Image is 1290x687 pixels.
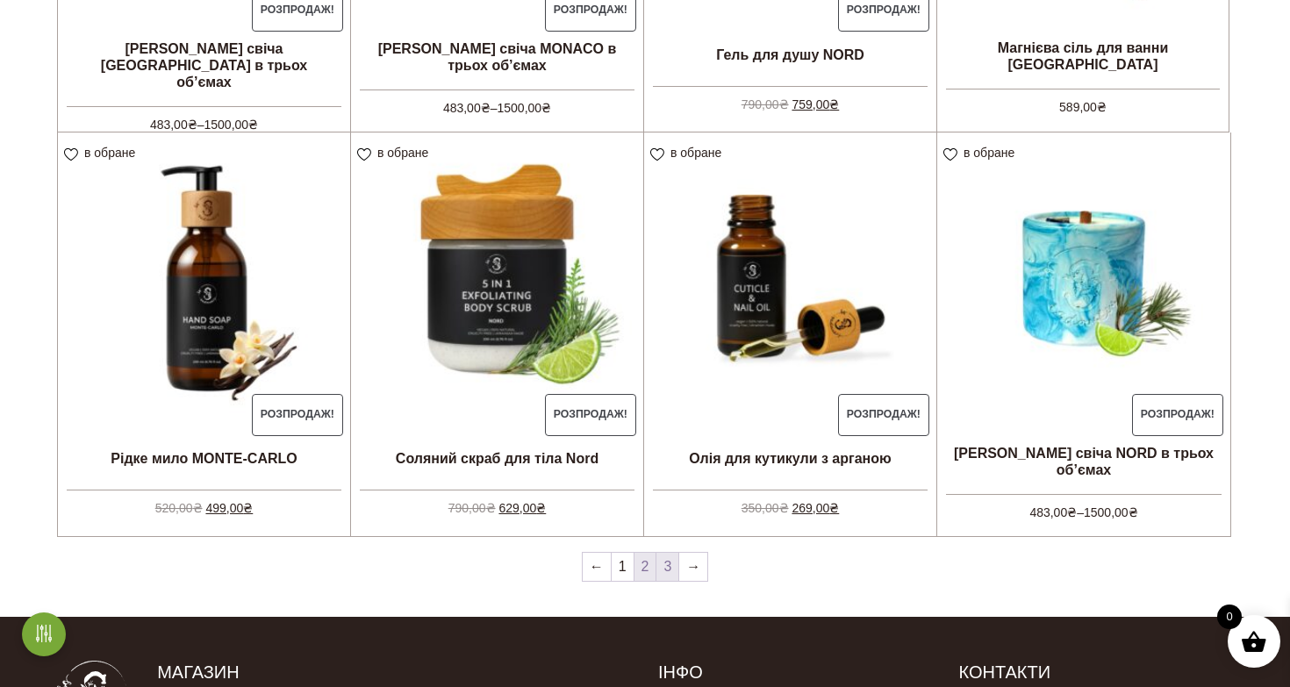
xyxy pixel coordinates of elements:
bdi: 589,00 [1059,100,1107,114]
span: в обране [964,146,1014,160]
a: 1 [612,553,634,581]
bdi: 790,00 [742,97,789,111]
span: 2 [634,553,656,581]
span: ₴ [779,501,789,515]
h2: Гель для душу NORD [644,33,936,77]
span: Розпродаж! [1132,394,1224,436]
span: в обране [670,146,721,160]
bdi: 1500,00 [204,118,259,132]
img: unfavourite.svg [943,148,957,161]
h5: Контакти [958,661,1233,683]
a: ← [583,553,611,581]
bdi: 1500,00 [498,101,552,115]
span: ₴ [541,101,551,115]
h2: [PERSON_NAME] свіча MONACO в трьох об’ємах [351,33,643,81]
a: Розпродаж! [PERSON_NAME] свіча NORD в трьох об’ємах 483,00₴–1500,00₴ [937,132,1230,519]
h2: Рідке мило MONTE-CARLO [58,437,350,481]
span: ₴ [248,118,258,132]
bdi: 483,00 [1029,505,1077,519]
span: Розпродаж! [545,394,637,436]
h5: Інфо [658,661,933,683]
a: Розпродаж! Соляний скраб для тіла Nord [351,132,643,518]
h2: [PERSON_NAME] свіча NORD в трьох об’ємах [937,438,1230,485]
a: в обране [650,146,727,160]
img: unfavourite.svg [64,148,78,161]
a: Розпродаж! Рідке мило MONTE-CARLO [58,132,350,518]
span: ₴ [536,501,546,515]
a: → [679,553,707,581]
span: – [360,89,634,118]
img: unfavourite.svg [650,148,664,161]
span: ₴ [486,501,496,515]
h2: [PERSON_NAME] свіча [GEOGRAPHIC_DATA] в трьох об’ємах [58,33,350,98]
span: ₴ [193,501,203,515]
bdi: 629,00 [498,501,546,515]
a: в обране [943,146,1021,160]
span: 0 [1217,605,1242,629]
span: ₴ [1129,505,1138,519]
bdi: 483,00 [150,118,197,132]
bdi: 520,00 [155,501,203,515]
h2: Олія для кутикули з арганою [644,437,936,481]
span: – [946,494,1222,522]
bdi: 1500,00 [1084,505,1138,519]
span: в обране [377,146,428,160]
a: 3 [656,553,678,581]
h2: Соляний скраб для тіла Nord [351,437,643,481]
a: в обране [357,146,434,160]
span: ₴ [1097,100,1107,114]
bdi: 499,00 [205,501,253,515]
span: ₴ [481,101,491,115]
bdi: 350,00 [742,501,789,515]
img: unfavourite.svg [357,148,371,161]
bdi: 790,00 [448,501,496,515]
bdi: 759,00 [792,97,839,111]
span: ₴ [779,97,789,111]
span: ₴ [1067,505,1077,519]
span: ₴ [243,501,253,515]
bdi: 269,00 [792,501,839,515]
span: ₴ [188,118,197,132]
span: Розпродаж! [252,394,344,436]
h2: Магнієва сіль для ванни [GEOGRAPHIC_DATA] [937,32,1229,80]
a: Розпродаж! Олія для кутикули з арганою [644,132,936,518]
span: ₴ [829,501,839,515]
span: Розпродаж! [838,394,930,436]
span: – [67,106,341,134]
a: в обране [64,146,141,160]
h5: Магазин [157,661,632,683]
span: в обране [84,146,135,160]
span: ₴ [829,97,839,111]
bdi: 483,00 [443,101,491,115]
